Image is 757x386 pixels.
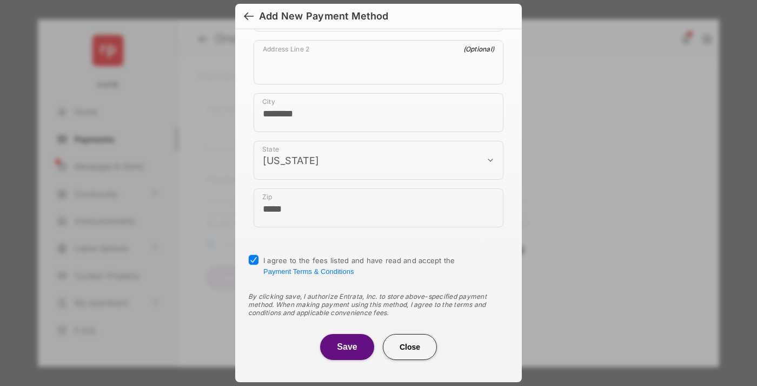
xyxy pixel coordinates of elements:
div: payment_method_screening[postal_addresses][locality] [254,93,503,132]
div: payment_method_screening[postal_addresses][postalCode] [254,188,503,227]
div: payment_method_screening[postal_addresses][administrativeArea] [254,141,503,180]
div: By clicking save, I authorize Entrata, Inc. to store above-specified payment method. When making ... [248,292,509,317]
div: payment_method_screening[postal_addresses][addressLine2] [254,40,503,84]
button: I agree to the fees listed and have read and accept the [263,267,354,276]
span: I agree to the fees listed and have read and accept the [263,256,455,276]
button: Save [320,334,374,360]
div: Add New Payment Method [259,10,388,22]
button: Close [383,334,437,360]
